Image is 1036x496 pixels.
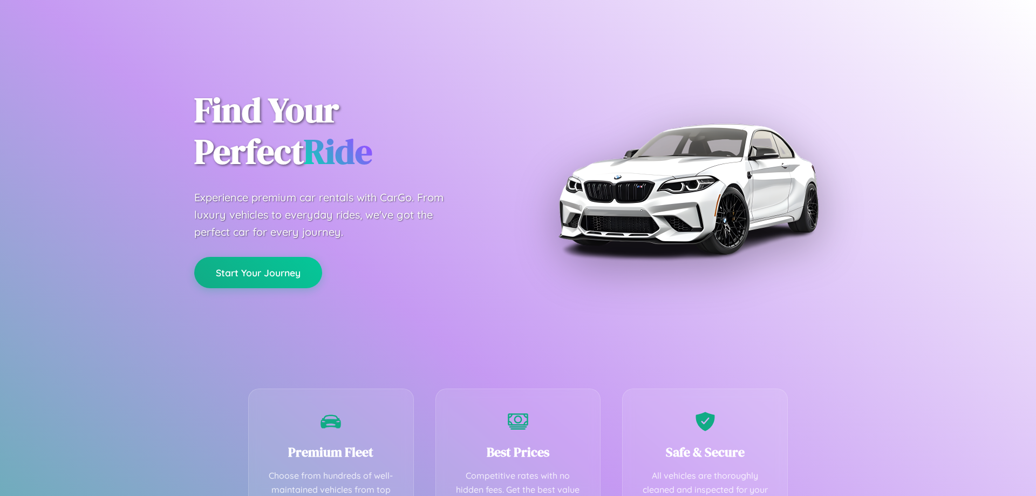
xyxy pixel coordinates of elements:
[194,257,322,288] button: Start Your Journey
[553,54,823,324] img: Premium BMW car rental vehicle
[304,128,372,175] span: Ride
[194,189,464,241] p: Experience premium car rentals with CarGo. From luxury vehicles to everyday rides, we've got the ...
[639,443,771,461] h3: Safe & Secure
[452,443,584,461] h3: Best Prices
[265,443,397,461] h3: Premium Fleet
[194,90,502,173] h1: Find Your Perfect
